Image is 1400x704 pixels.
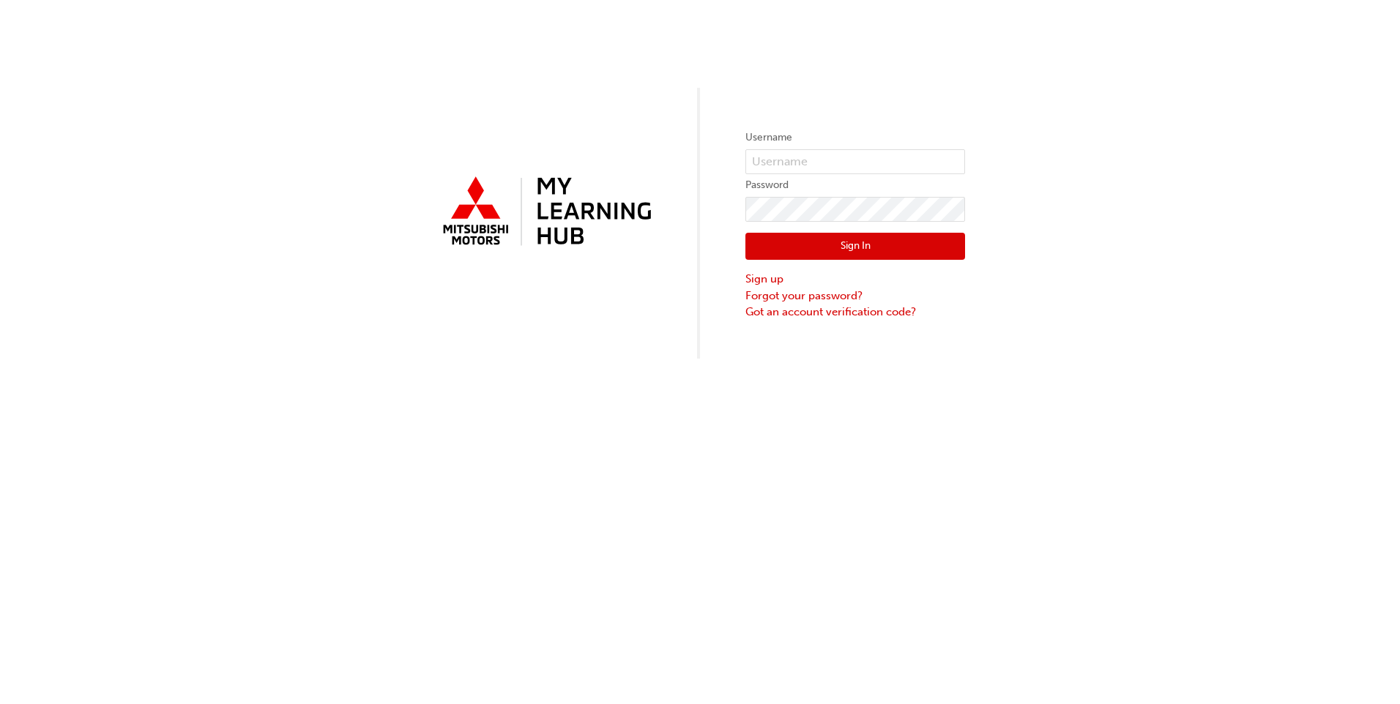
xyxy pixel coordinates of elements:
img: mmal [435,171,655,254]
label: Username [745,129,965,146]
a: Got an account verification code? [745,304,965,321]
a: Sign up [745,271,965,288]
button: Sign In [745,233,965,261]
input: Username [745,149,965,174]
label: Password [745,176,965,194]
a: Forgot your password? [745,288,965,304]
